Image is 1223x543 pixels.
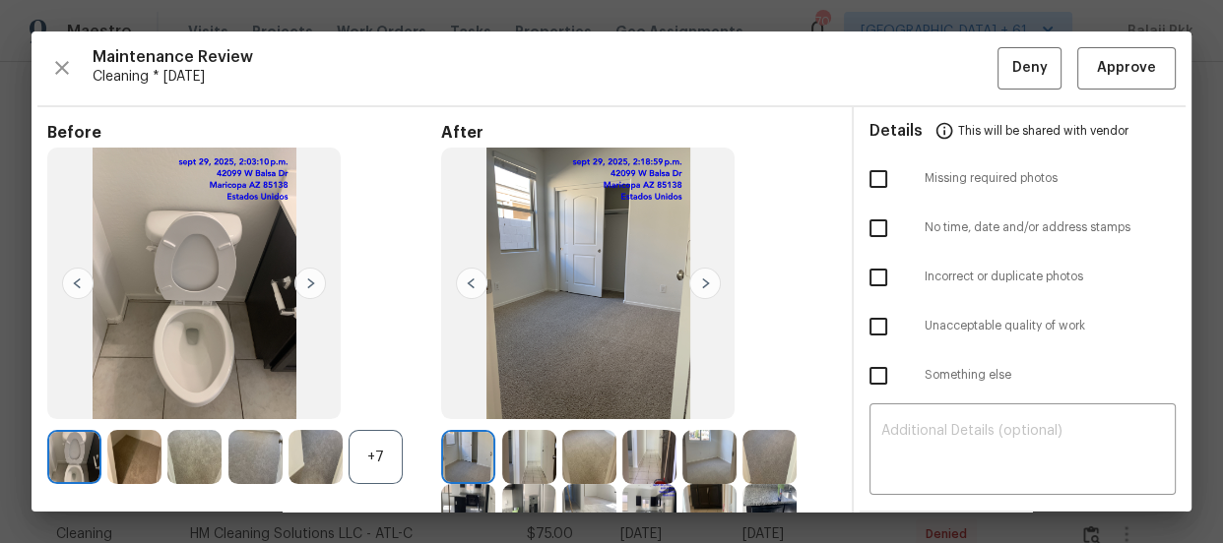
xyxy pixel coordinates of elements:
[925,170,1176,187] span: Missing required photos
[349,430,403,484] div: +7
[456,268,487,299] img: left-chevron-button-url
[47,123,441,143] span: Before
[925,367,1176,384] span: Something else
[294,268,326,299] img: right-chevron-button-url
[854,302,1191,351] div: Unacceptable quality of work
[93,47,998,67] span: Maintenance Review
[925,318,1176,334] span: Unacceptable quality of work
[854,154,1191,204] div: Missing required photos
[1077,47,1176,90] button: Approve
[998,47,1062,90] button: Deny
[854,351,1191,400] div: Something else
[1097,56,1156,81] span: Approve
[689,268,721,299] img: right-chevron-button-url
[1012,56,1048,81] span: Deny
[925,269,1176,285] span: Incorrect or duplicate photos
[869,107,923,154] span: Details
[958,107,1128,154] span: This will be shared with vendor
[441,123,835,143] span: After
[93,67,998,87] span: Cleaning * [DATE]
[925,219,1176,236] span: No time, date and/or address stamps
[854,204,1191,253] div: No time, date and/or address stamps
[854,253,1191,302] div: Incorrect or duplicate photos
[62,268,94,299] img: left-chevron-button-url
